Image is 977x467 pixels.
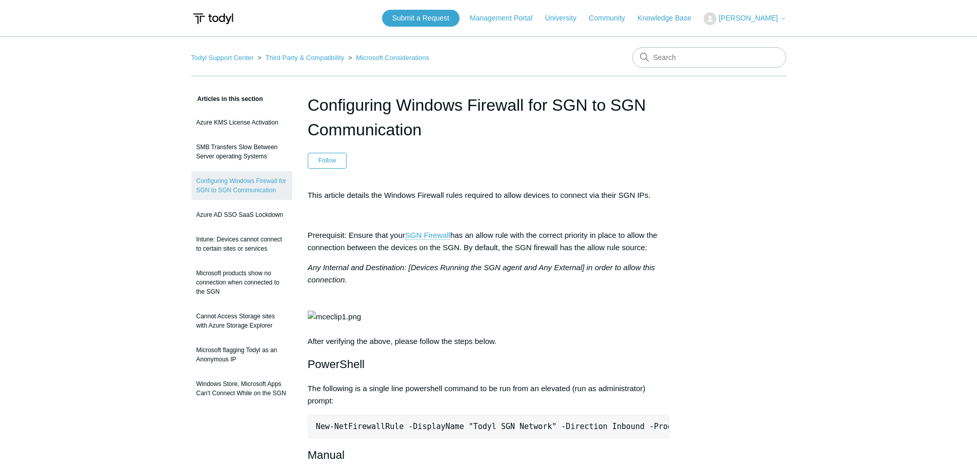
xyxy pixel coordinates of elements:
a: Azure AD SSO SaaS Lockdown [191,205,292,225]
a: Third Party & Compatibility [265,54,344,62]
p: The following is a single line powershell command to be run from an elevated (run as administrato... [308,382,670,407]
button: Follow Article [308,153,347,168]
a: Windows Store, Microsoft Apps Can't Connect While on the SGN [191,374,292,403]
a: University [545,13,586,24]
a: Intune: Devices cannot connect to certain sites or services [191,230,292,258]
input: Search [632,47,786,68]
p: This article details the Windows Firewall rules required to allow devices to connect via their SG... [308,189,670,201]
p: Prerequisit: Ensure that your has an allow rule with the correct priority in place to allow the c... [308,229,670,254]
img: mceclip1.png [308,311,361,323]
a: Todyl Support Center [191,54,254,62]
a: Community [589,13,635,24]
a: Cannot Access Storage sites with Azure Storage Explorer [191,307,292,335]
a: SMB Transfers Slow Between Server operating Systems [191,137,292,166]
a: Microsoft products show no connection when connected to the SGN [191,263,292,301]
pre: New-NetFirewallRule -DisplayName "Todyl SGN Network" -Direction Inbound -Program Any -LocalAddres... [308,415,670,438]
span: [PERSON_NAME] [719,14,777,22]
li: Microsoft Considerations [346,54,429,62]
p: After verifying the above, please follow the steps below. [308,261,670,348]
a: Azure KMS License Activation [191,113,292,132]
a: Microsoft flagging Todyl as an Anonymous IP [191,340,292,369]
a: SGN Firewall [405,231,450,240]
h2: Manual [308,446,670,464]
a: Management Portal [470,13,543,24]
h1: Configuring Windows Firewall for SGN to SGN Communication [308,93,670,142]
a: Configuring Windows Firewall for SGN to SGN Communication [191,171,292,200]
li: Third Party & Compatibility [255,54,346,62]
h2: PowerShell [308,355,670,373]
em: Any Internal and Destination: [Devices Running the SGN agent and Any External] in order to allow ... [308,263,655,284]
li: Todyl Support Center [191,54,256,62]
a: Knowledge Base [637,13,702,24]
span: Articles in this section [191,95,263,103]
button: [PERSON_NAME] [704,12,786,25]
a: Submit a Request [382,10,460,27]
img: Todyl Support Center Help Center home page [191,9,235,28]
a: Microsoft Considerations [356,54,429,62]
